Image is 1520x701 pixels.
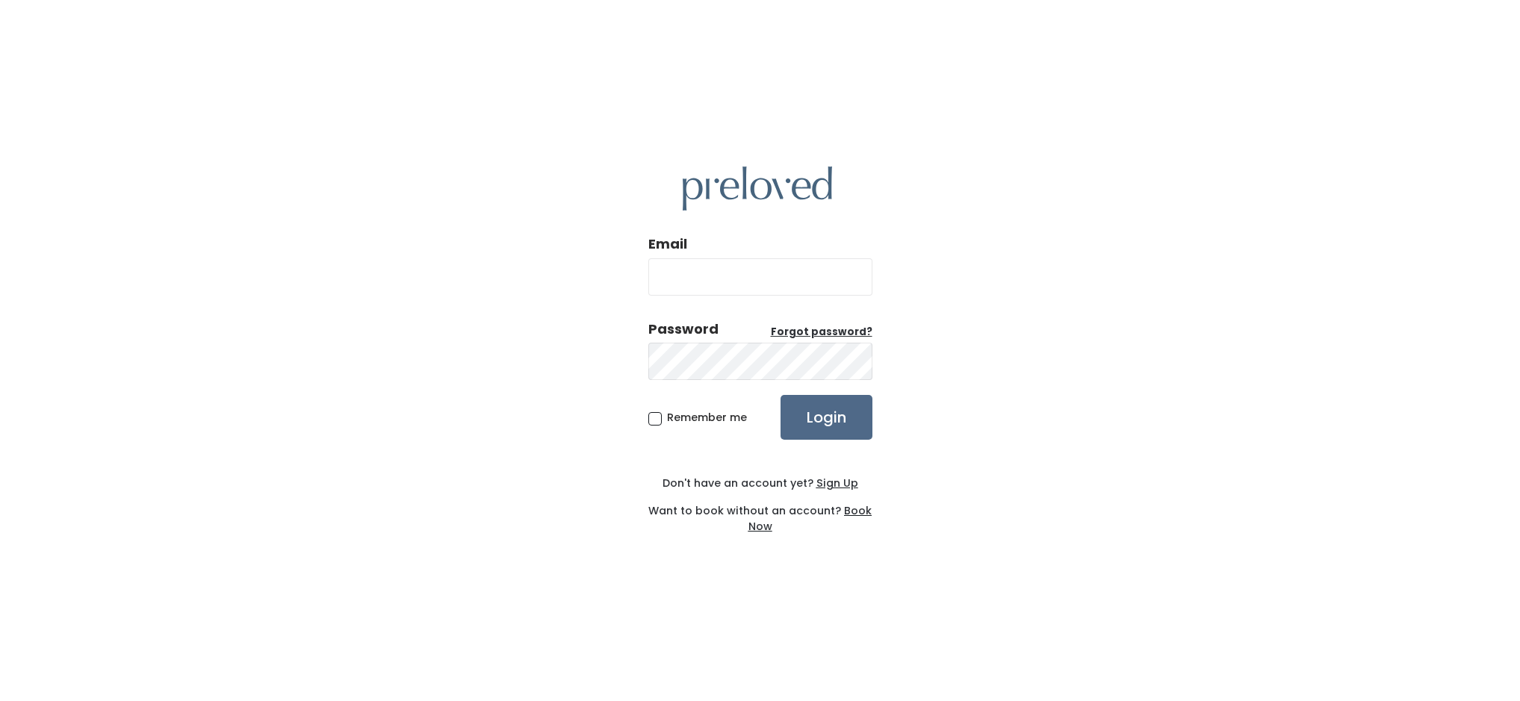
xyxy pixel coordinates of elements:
div: Want to book without an account? [648,491,872,535]
div: Password [648,320,719,339]
a: Sign Up [813,476,858,490]
label: Email [648,234,687,254]
img: preloved logo [683,166,832,211]
div: Don't have an account yet? [648,476,872,491]
input: Login [781,395,872,440]
u: Sign Up [816,476,858,490]
a: Forgot password? [771,325,872,340]
span: Remember me [667,410,747,425]
a: Book Now [748,503,872,534]
u: Forgot password? [771,325,872,339]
